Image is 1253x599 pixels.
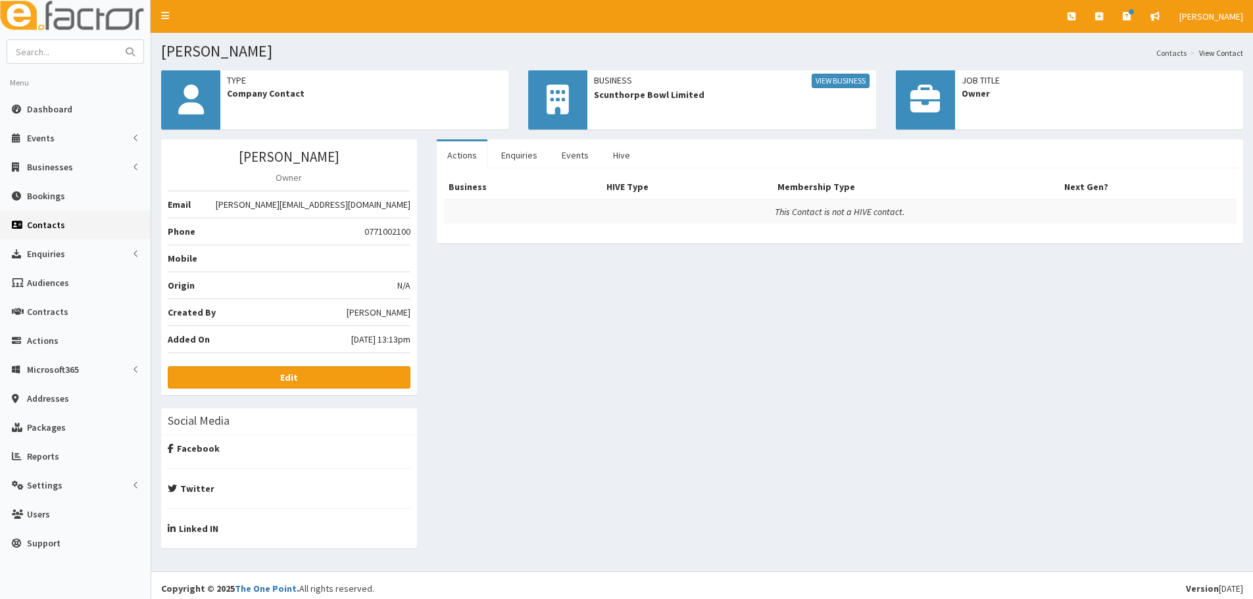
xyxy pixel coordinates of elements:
span: Events [27,132,55,144]
span: Business [594,74,869,88]
span: Audiences [27,277,69,289]
div: [DATE] [1186,582,1243,595]
h3: [PERSON_NAME] [168,149,410,164]
b: Edit [280,371,298,383]
span: Scunthorpe Bowl Limited [594,88,869,101]
th: Membership Type [772,175,1059,199]
span: Contacts [27,219,65,231]
span: [PERSON_NAME][EMAIL_ADDRESS][DOMAIN_NAME] [216,198,410,211]
i: This Contact is not a HIVE contact. [775,206,904,218]
b: Mobile [168,252,197,264]
span: Support [27,537,61,549]
a: Events [551,141,599,169]
span: Users [27,508,50,520]
b: Version [1186,583,1219,594]
th: Next Gen? [1059,175,1237,199]
a: Enquiries [491,141,548,169]
input: Search... [7,40,118,63]
span: Owner [962,87,1237,100]
h3: Social Media [168,415,230,427]
span: Reports [27,450,59,462]
span: Settings [27,479,62,491]
b: Origin [168,279,195,291]
p: Owner [168,171,410,184]
a: Edit [168,366,410,389]
a: Contacts [1156,47,1187,59]
b: Email [168,199,191,210]
strong: Linked IN [168,523,218,535]
span: [PERSON_NAME] [1179,11,1243,22]
span: [PERSON_NAME] [347,306,410,319]
b: Created By [168,306,216,318]
li: View Contact [1187,47,1243,59]
span: Dashboard [27,103,72,115]
th: Business [443,175,602,199]
span: Actions [27,335,59,347]
b: Phone [168,226,195,237]
span: Businesses [27,161,73,173]
span: Company Contact [227,87,502,100]
strong: Twitter [168,483,214,494]
span: Contracts [27,306,68,318]
span: [DATE] 13:13pm [351,333,410,346]
h1: [PERSON_NAME] [161,43,1243,60]
span: Job Title [962,74,1237,87]
span: Addresses [27,393,69,404]
span: Bookings [27,190,65,202]
b: Added On [168,333,210,345]
span: Enquiries [27,248,65,260]
th: HIVE Type [601,175,772,199]
a: View Business [812,74,870,88]
a: Hive [602,141,641,169]
strong: Facebook [168,443,220,454]
span: Packages [27,421,66,433]
span: Microsoft365 [27,364,79,375]
strong: Copyright © 2025 . [161,583,299,594]
span: Type [227,74,502,87]
span: N/A [397,279,410,292]
a: The One Point [235,583,297,594]
span: 0771002100 [364,225,410,238]
a: Actions [437,141,487,169]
